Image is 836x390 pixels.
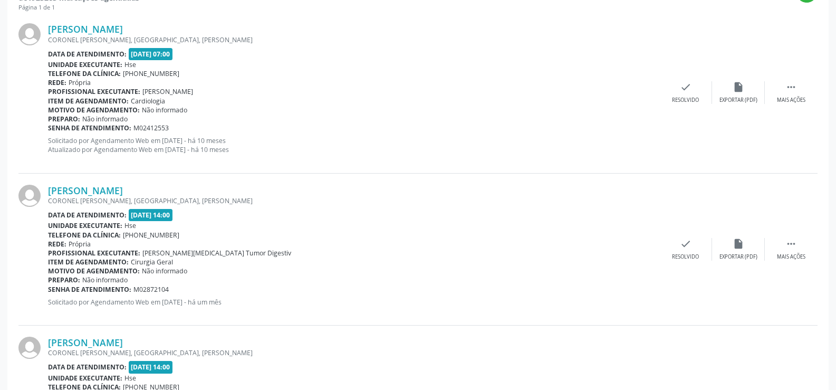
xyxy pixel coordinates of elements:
i:  [785,81,797,93]
span: [DATE] 14:00 [129,209,173,221]
b: Profissional executante: [48,87,140,96]
div: Exportar (PDF) [719,253,757,261]
b: Rede: [48,240,66,249]
p: Solicitado por Agendamento Web em [DATE] - há 10 meses Atualizado por Agendamento Web em [DATE] -... [48,136,659,154]
b: Motivo de agendamento: [48,106,140,115]
b: Item de agendamento: [48,97,129,106]
span: Não informado [82,115,128,123]
b: Profissional executante: [48,249,140,258]
img: img [18,23,41,45]
span: Cardiologia [131,97,165,106]
span: Própria [69,240,91,249]
span: [PERSON_NAME][MEDICAL_DATA] Tumor Digestiv [142,249,291,258]
span: [PHONE_NUMBER] [123,231,179,240]
i: insert_drive_file [733,81,744,93]
span: Não informado [82,275,128,284]
b: Data de atendimento: [48,211,127,220]
span: Hse [124,221,136,230]
div: Página 1 de 1 [18,3,139,12]
div: Mais ações [777,253,805,261]
div: CORONEL [PERSON_NAME], [GEOGRAPHIC_DATA], [PERSON_NAME] [48,196,659,205]
span: [DATE] 07:00 [129,48,173,60]
span: M02412553 [133,123,169,132]
a: [PERSON_NAME] [48,23,123,35]
span: Cirurgia Geral [131,258,173,267]
div: CORONEL [PERSON_NAME], [GEOGRAPHIC_DATA], [PERSON_NAME] [48,348,659,357]
div: Resolvido [672,253,699,261]
span: Não informado [142,106,187,115]
span: [DATE] 14:00 [129,361,173,373]
i: insert_drive_file [733,238,744,250]
span: Própria [69,78,91,87]
i: check [680,238,691,250]
i:  [785,238,797,250]
b: Telefone da clínica: [48,231,121,240]
span: [PERSON_NAME] [142,87,193,96]
i: check [680,81,691,93]
a: [PERSON_NAME] [48,185,123,196]
b: Unidade executante: [48,221,122,230]
b: Data de atendimento: [48,50,127,59]
span: M02872104 [133,285,169,294]
b: Preparo: [48,115,80,123]
b: Telefone da clínica: [48,69,121,78]
b: Item de agendamento: [48,258,129,267]
div: CORONEL [PERSON_NAME], [GEOGRAPHIC_DATA], [PERSON_NAME] [48,35,659,44]
b: Motivo de agendamento: [48,267,140,275]
b: Senha de atendimento: [48,123,131,132]
div: Exportar (PDF) [719,97,757,104]
img: img [18,185,41,207]
b: Senha de atendimento: [48,285,131,294]
p: Solicitado por Agendamento Web em [DATE] - há um mês [48,298,659,307]
b: Unidade executante: [48,374,122,383]
a: [PERSON_NAME] [48,337,123,348]
b: Rede: [48,78,66,87]
b: Preparo: [48,275,80,284]
span: Hse [124,60,136,69]
div: Resolvido [672,97,699,104]
b: Unidade executante: [48,60,122,69]
img: img [18,337,41,359]
span: Não informado [142,267,187,275]
div: Mais ações [777,97,805,104]
b: Data de atendimento: [48,363,127,372]
span: Hse [124,374,136,383]
span: [PHONE_NUMBER] [123,69,179,78]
